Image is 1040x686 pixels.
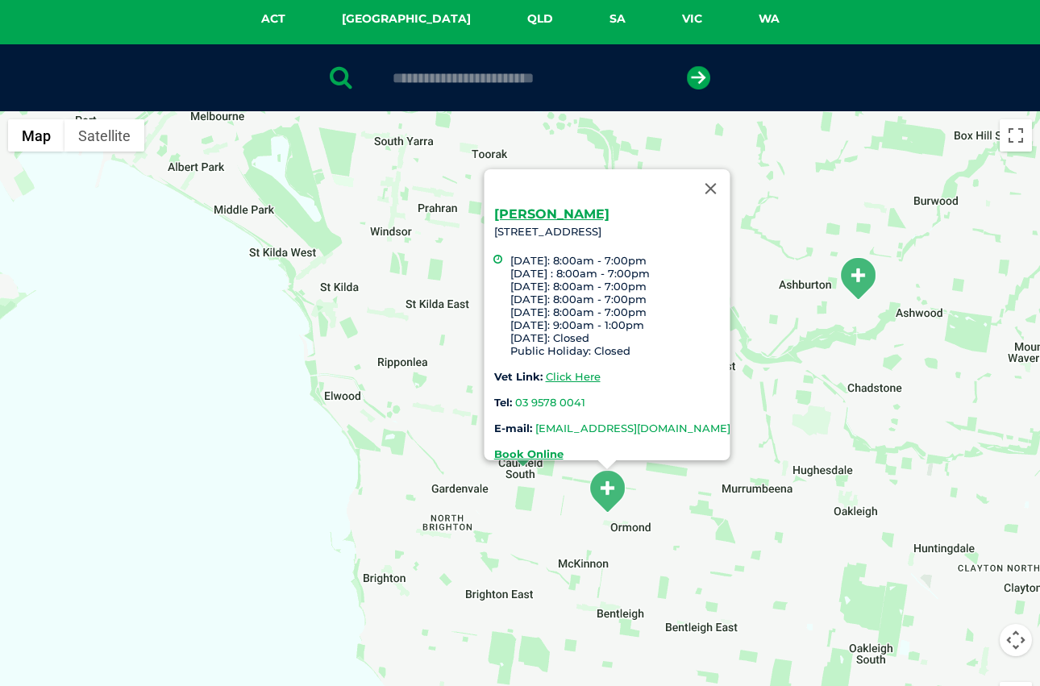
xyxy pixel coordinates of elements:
[64,119,144,152] button: Show satellite imagery
[587,469,627,513] div: Glen Eira
[535,422,730,434] a: [EMAIL_ADDRESS][DOMAIN_NAME]
[510,254,730,357] li: [DATE]: 8:00am - 7:00pm [DATE] : 8:00am - 7:00pm [DATE]: 8:00am - 7:00pm [DATE]: 8:00am - 7:00pm ...
[546,370,601,383] a: Click Here
[730,10,808,28] a: WA
[1000,624,1032,656] button: Map camera controls
[314,10,499,28] a: [GEOGRAPHIC_DATA]
[233,10,314,28] a: ACT
[494,422,532,434] strong: E-mail:
[1000,119,1032,152] button: Toggle fullscreen view
[692,169,730,208] button: Close
[494,208,730,460] div: [STREET_ADDRESS]
[654,10,730,28] a: VIC
[494,370,543,383] strong: Vet Link:
[494,206,609,222] a: [PERSON_NAME]
[494,396,512,409] strong: Tel:
[499,10,581,28] a: QLD
[581,10,654,28] a: SA
[494,447,564,460] a: Book Online
[8,119,64,152] button: Show street map
[515,396,585,409] a: 03 9578 0041
[838,256,878,301] div: Ashburton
